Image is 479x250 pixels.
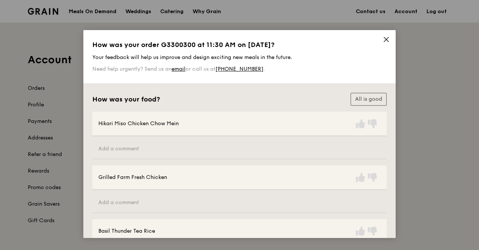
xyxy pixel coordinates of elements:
[98,227,155,235] div: Basil Thunder Tea Rice
[92,54,387,61] p: Your feedback will help us improve and design exciting new meals in the future.
[98,174,167,181] div: Grilled Farm Fresh Chicken
[351,93,387,106] button: All is good
[215,66,264,72] a: [PHONE_NUMBER]
[92,139,387,159] input: Add a comment
[98,120,179,127] div: Hikari Miso Chicken Chow Mein
[92,41,387,49] h1: How was your order G3300300 at 11:30 AM on [DATE]?
[92,193,387,213] input: Add a comment
[172,66,185,72] a: email
[92,95,160,103] h2: How was your food?
[92,66,387,72] p: Need help urgently? Send us an or call us at .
